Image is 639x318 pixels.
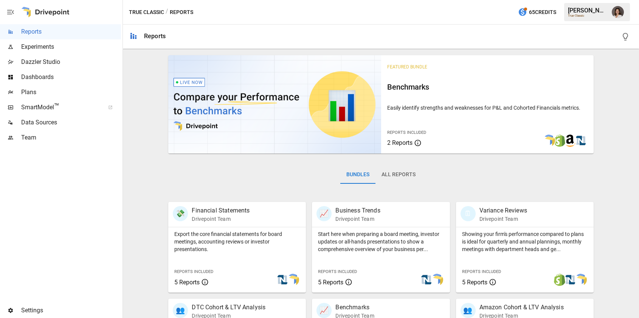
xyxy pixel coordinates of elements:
[607,2,628,23] button: Franziska Ibscher
[276,274,288,286] img: netsuite
[462,279,487,286] span: 5 Reports
[168,55,381,154] img: video thumbnail
[21,88,121,97] span: Plans
[462,269,501,274] span: Reports Included
[287,274,299,286] img: smart model
[387,64,427,70] span: Featured Bundle
[192,206,250,215] p: Financial Statements
[129,8,164,17] button: True Classic
[21,133,121,142] span: Team
[575,274,587,286] img: smart model
[461,303,476,318] div: 👥
[174,230,300,253] p: Export the core financial statements for board meetings, accounting reviews or investor presentat...
[318,269,357,274] span: Reports Included
[21,42,121,51] span: Experiments
[192,215,250,223] p: Drivepoint Team
[21,57,121,67] span: Dazzler Studio
[21,73,121,82] span: Dashboards
[543,135,555,147] img: smart model
[335,215,380,223] p: Drivepoint Team
[420,274,433,286] img: netsuite
[54,102,59,111] span: ™
[564,135,576,147] img: amazon
[461,206,476,221] div: 🗓
[479,206,527,215] p: Variance Reviews
[21,118,121,127] span: Data Sources
[387,130,426,135] span: Reports Included
[21,103,100,112] span: SmartModel
[568,14,607,17] div: True Classic
[387,104,588,112] p: Easily identify strengths and weaknesses for P&L and Cohorted Financials metrics.
[21,27,121,36] span: Reports
[479,215,527,223] p: Drivepoint Team
[316,206,332,221] div: 📈
[174,279,200,286] span: 5 Reports
[529,8,556,17] span: 65 Credits
[554,135,566,147] img: shopify
[318,279,343,286] span: 5 Reports
[375,166,422,184] button: All Reports
[192,303,265,312] p: DTC Cohort & LTV Analysis
[340,166,375,184] button: Bundles
[316,303,332,318] div: 📈
[568,7,607,14] div: [PERSON_NAME]
[387,139,413,146] span: 2 Reports
[335,303,374,312] p: Benchmarks
[431,274,443,286] img: smart model
[387,81,588,93] h6: Benchmarks
[173,206,188,221] div: 💸
[144,33,166,40] div: Reports
[479,303,564,312] p: Amazon Cohort & LTV Analysis
[318,230,444,253] p: Start here when preparing a board meeting, investor updates or all-hands presentations to show a ...
[462,230,588,253] p: Showing your firm's performance compared to plans is ideal for quarterly and annual plannings, mo...
[166,8,168,17] div: /
[612,6,624,18] img: Franziska Ibscher
[335,206,380,215] p: Business Trends
[515,5,559,19] button: 65Credits
[21,306,121,315] span: Settings
[173,303,188,318] div: 👥
[174,269,213,274] span: Reports Included
[575,135,587,147] img: netsuite
[554,274,566,286] img: shopify
[564,274,576,286] img: netsuite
